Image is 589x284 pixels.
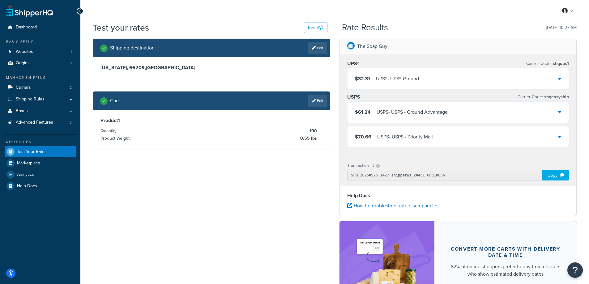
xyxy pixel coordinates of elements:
div: Resources [5,139,76,145]
h3: [US_STATE], 66209 , [GEOGRAPHIC_DATA] [100,65,322,71]
span: Advanced Features [16,120,53,125]
li: Carriers [5,82,76,93]
span: shqeasyship [543,94,569,100]
a: Analytics [5,169,76,180]
div: USPS - USPS - Ground Advantage [377,108,448,117]
p: [DATE] 10:27 AM [546,23,577,32]
span: 100 [308,127,317,135]
div: Copy [542,170,569,180]
span: Boxes [16,108,28,114]
h2: Rate Results [342,23,388,32]
a: Test Your Rates [5,146,76,157]
div: UPS® - UPS® Ground [376,74,419,83]
span: Analytics [17,172,34,177]
span: Quantity: [100,128,119,134]
span: 3 [70,120,72,125]
p: Transaction ID [347,161,374,170]
a: Marketplace [5,158,76,169]
a: Edit [308,95,327,107]
a: Help Docs [5,180,76,192]
a: Edit [308,42,327,54]
h3: Product 1 [100,117,322,124]
div: Convert more carts with delivery date & time [449,246,562,258]
a: Carriers2 [5,82,76,93]
div: 82% of online shoppers prefer to buy from retailers who show estimated delivery dates [449,263,562,278]
span: 1 [70,49,72,54]
span: Carriers [16,85,31,90]
span: Test Your Rates [17,149,47,155]
h3: USPS [347,94,360,100]
div: Manage Shipping [5,75,76,80]
span: $32.31 [355,75,370,82]
span: $70.66 [355,133,371,140]
h2: Shipping destination : [110,45,156,51]
span: Dashboard [16,25,37,30]
div: Basic Setup [5,39,76,45]
span: Origins [16,61,30,66]
span: Help Docs [17,184,37,189]
span: Marketplace [17,161,40,166]
h2: Cart : [110,98,120,104]
li: Websites [5,46,76,57]
button: Reset [304,23,327,33]
a: Websites1 [5,46,76,57]
span: 1 [70,61,72,66]
span: 2 [70,85,72,90]
button: Open Resource Center [567,262,583,278]
a: Origins1 [5,57,76,69]
h3: UPS® [347,61,360,67]
div: USPS - USPS - Priority Mail [377,133,433,141]
a: How to troubleshoot rate discrepancies [347,202,438,209]
a: Shipping Rules [5,94,76,105]
p: Carrier Code: [518,93,569,101]
a: Dashboard [5,22,76,33]
span: shqups1 [552,60,569,67]
h1: Test your rates [93,22,149,34]
span: 0.55 lbs [299,135,317,142]
span: Websites [16,49,33,54]
a: Advanced Features3 [5,117,76,128]
p: Carrier Code: [526,59,569,68]
span: Shipping Rules [16,97,45,102]
li: Advanced Features [5,117,76,128]
p: The Soap Guy [357,42,387,51]
li: Origins [5,57,76,69]
a: Boxes [5,105,76,117]
h4: Help Docs [347,192,569,199]
span: $61.24 [355,108,371,116]
span: Product Weight: [100,135,132,142]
